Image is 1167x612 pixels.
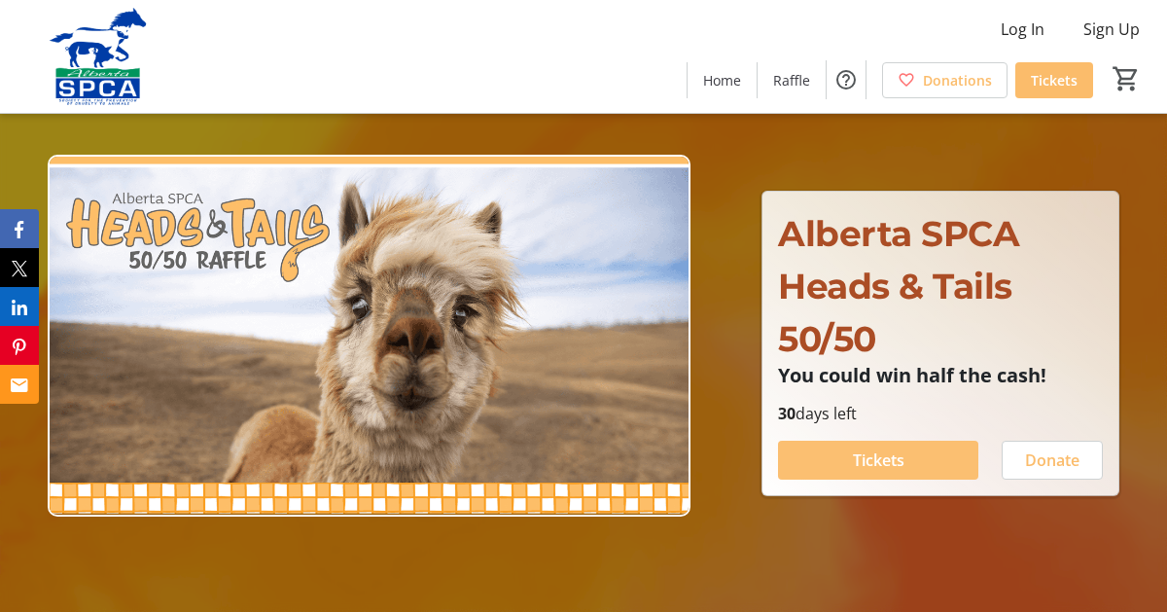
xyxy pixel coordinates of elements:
p: days left [778,402,1103,425]
span: Raffle [773,70,810,90]
span: Log In [1001,18,1044,41]
img: Campaign CTA Media Photo [48,155,691,517]
button: Cart [1109,61,1144,96]
button: Sign Up [1068,14,1155,45]
img: Alberta SPCA's Logo [12,8,185,105]
button: Log In [985,14,1060,45]
span: 30 [778,403,796,424]
a: Home [688,62,757,98]
p: You could win half the cash! [778,365,1103,386]
a: Raffle [758,62,826,98]
button: Donate [1002,441,1103,480]
span: Sign Up [1083,18,1140,41]
a: Donations [882,62,1008,98]
span: Donate [1025,449,1079,472]
span: Tickets [853,449,904,472]
span: Home [703,70,741,90]
span: Tickets [1031,70,1078,90]
button: Tickets [778,441,978,480]
span: Alberta SPCA [778,212,1019,255]
button: Help [827,60,866,99]
span: Heads & Tails 50/50 [778,265,1012,360]
span: Donations [923,70,992,90]
a: Tickets [1015,62,1093,98]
